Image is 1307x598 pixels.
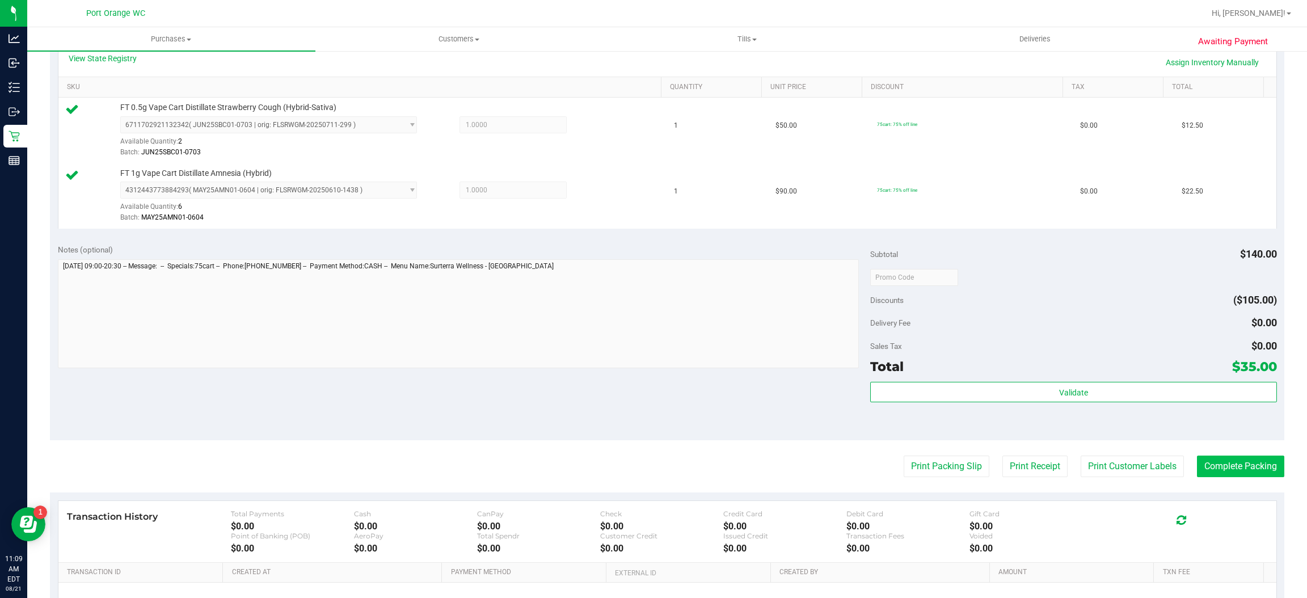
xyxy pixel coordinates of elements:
[5,584,22,593] p: 08/21
[870,318,910,327] span: Delivery Fee
[9,57,20,69] inline-svg: Inbound
[877,121,917,127] span: 75cart: 75% off line
[231,521,354,532] div: $0.00
[870,250,898,259] span: Subtotal
[723,543,846,554] div: $0.00
[723,521,846,532] div: $0.00
[606,563,770,583] th: External ID
[891,27,1179,51] a: Deliveries
[600,521,723,532] div: $0.00
[723,532,846,540] div: Issued Credit
[9,106,20,117] inline-svg: Outbound
[9,155,20,166] inline-svg: Reports
[477,543,600,554] div: $0.00
[451,568,602,577] a: Payment Method
[600,532,723,540] div: Customer Credit
[5,554,22,584] p: 11:09 AM EDT
[1072,83,1158,92] a: Tax
[354,543,477,554] div: $0.00
[1251,317,1277,329] span: $0.00
[120,148,140,156] span: Batch:
[998,568,1149,577] a: Amount
[1233,294,1277,306] span: ($105.00)
[969,509,1093,518] div: Gift Card
[315,27,604,51] a: Customers
[1197,456,1284,477] button: Complete Packing
[846,543,969,554] div: $0.00
[1059,388,1088,397] span: Validate
[1240,248,1277,260] span: $140.00
[1182,186,1203,197] span: $22.50
[870,269,958,286] input: Promo Code
[1002,456,1068,477] button: Print Receipt
[232,568,438,577] a: Created At
[1004,34,1066,44] span: Deliveries
[969,543,1093,554] div: $0.00
[904,456,989,477] button: Print Packing Slip
[120,102,336,113] span: FT 0.5g Vape Cart Distillate Strawberry Cough (Hybrid-Sativa)
[231,532,354,540] div: Point of Banking (POB)
[141,148,201,156] span: JUN25SBC01-0703
[775,186,797,197] span: $90.00
[871,83,1058,92] a: Discount
[603,27,891,51] a: Tills
[33,506,47,519] iframe: Resource center unread badge
[1163,568,1259,577] a: Txn Fee
[846,521,969,532] div: $0.00
[674,186,678,197] span: 1
[11,507,45,541] iframe: Resource center
[178,203,182,210] span: 6
[120,199,433,221] div: Available Quantity:
[120,133,433,155] div: Available Quantity:
[86,9,145,18] span: Port Orange WC
[1081,456,1184,477] button: Print Customer Labels
[231,509,354,518] div: Total Payments
[723,509,846,518] div: Credit Card
[1158,53,1266,72] a: Assign Inventory Manually
[1251,340,1277,352] span: $0.00
[846,532,969,540] div: Transaction Fees
[877,187,917,193] span: 75cart: 75% off line
[1080,120,1098,131] span: $0.00
[969,532,1093,540] div: Voided
[775,120,797,131] span: $50.00
[67,83,656,92] a: SKU
[1182,120,1203,131] span: $12.50
[9,130,20,142] inline-svg: Retail
[477,532,600,540] div: Total Spendr
[600,543,723,554] div: $0.00
[604,34,891,44] span: Tills
[1232,359,1277,374] span: $35.00
[870,342,902,351] span: Sales Tax
[870,382,1276,402] button: Validate
[354,532,477,540] div: AeroPay
[9,33,20,44] inline-svg: Analytics
[600,509,723,518] div: Check
[846,509,969,518] div: Debit Card
[870,359,904,374] span: Total
[120,213,140,221] span: Batch:
[870,290,904,310] span: Discounts
[231,543,354,554] div: $0.00
[477,509,600,518] div: CanPay
[27,34,315,44] span: Purchases
[69,53,137,64] a: View State Registry
[141,213,204,221] span: MAY25AMN01-0604
[969,521,1093,532] div: $0.00
[477,521,600,532] div: $0.00
[67,568,218,577] a: Transaction ID
[1212,9,1285,18] span: Hi, [PERSON_NAME]!
[779,568,985,577] a: Created By
[770,83,857,92] a: Unit Price
[1198,35,1268,48] span: Awaiting Payment
[178,137,182,145] span: 2
[674,120,678,131] span: 1
[354,521,477,532] div: $0.00
[27,27,315,51] a: Purchases
[1080,186,1098,197] span: $0.00
[354,509,477,518] div: Cash
[1172,83,1259,92] a: Total
[120,168,272,179] span: FT 1g Vape Cart Distillate Amnesia (Hybrid)
[316,34,603,44] span: Customers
